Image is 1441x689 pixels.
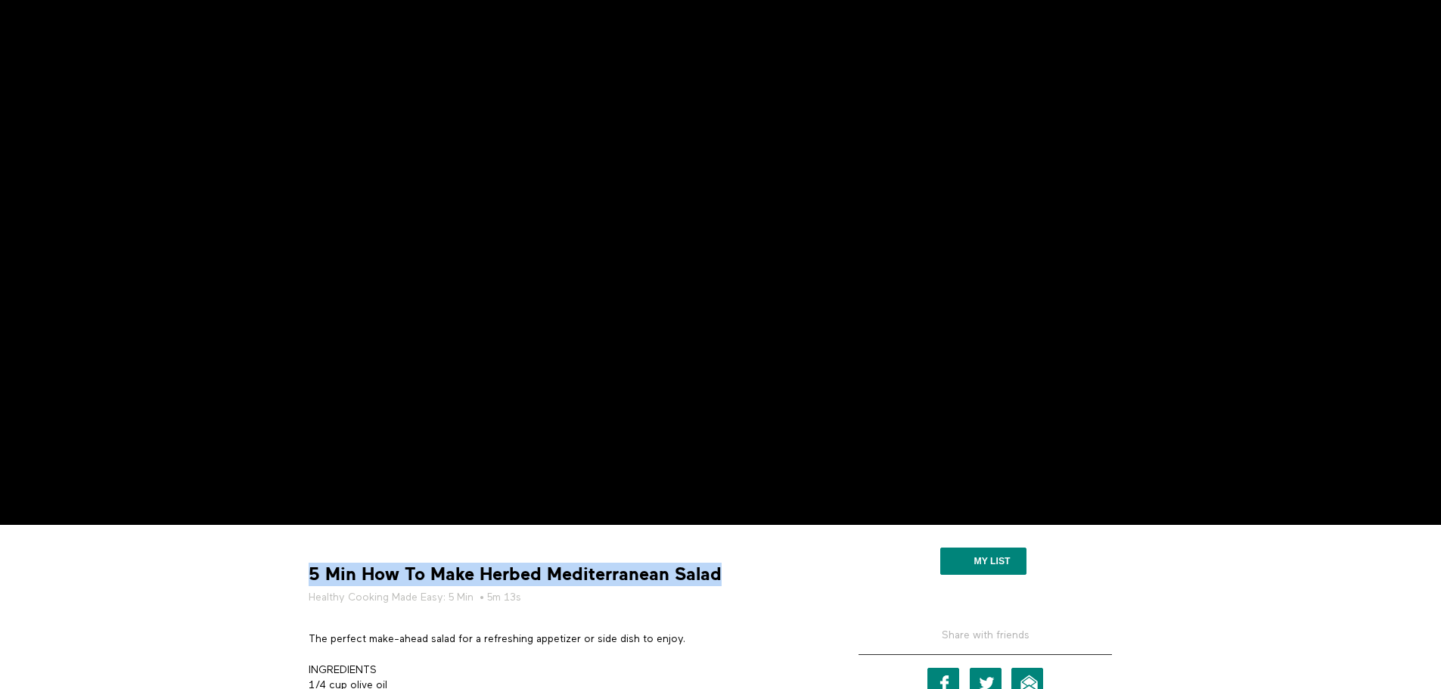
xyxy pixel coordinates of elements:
[309,632,815,647] p: The perfect make-ahead salad for a refreshing appetizer or side dish to enjoy.
[859,628,1112,655] h5: Share with friends
[309,563,722,586] strong: 5 Min How To Make Herbed Mediterranean Salad
[309,590,474,605] a: Healthy Cooking Made Easy: 5 Min
[940,548,1026,575] button: My list
[309,590,815,605] h5: • 5m 13s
